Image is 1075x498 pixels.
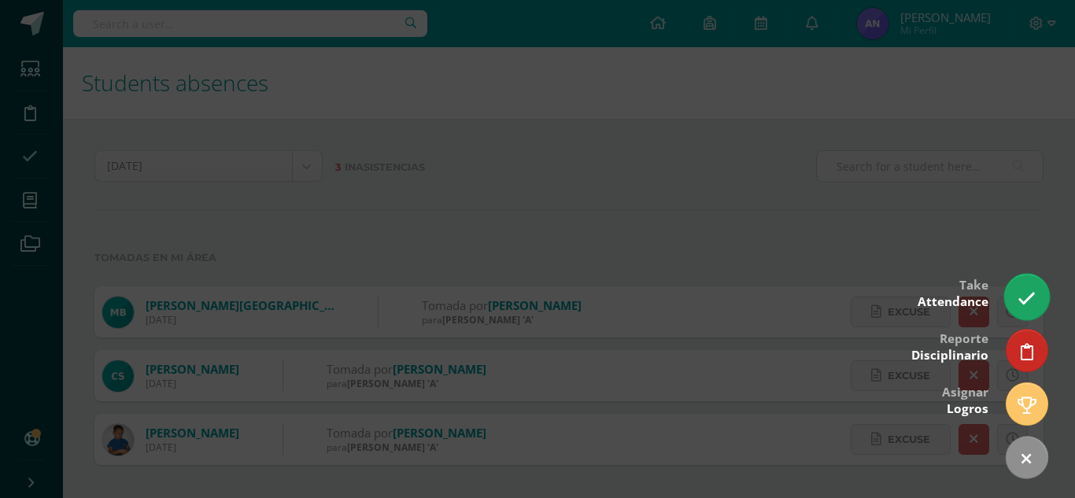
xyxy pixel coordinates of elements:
[918,267,988,318] div: Take
[911,320,988,371] div: Reporte
[942,374,988,425] div: Asignar
[911,347,988,363] span: Disciplinario
[918,293,988,310] span: Attendance
[947,400,988,417] span: Logros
